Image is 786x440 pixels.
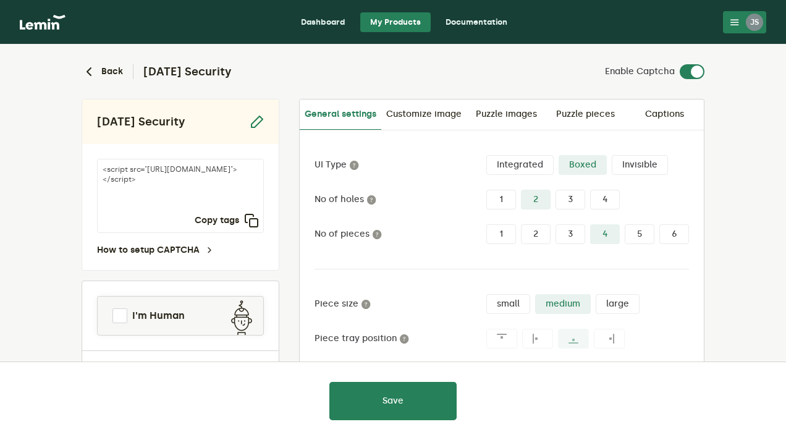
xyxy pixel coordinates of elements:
[97,114,185,129] h2: [DATE] Security
[486,155,554,175] label: Integrated
[82,64,123,79] button: Back
[590,190,620,209] label: 4
[625,224,654,244] label: 5
[291,12,355,32] a: Dashboard
[360,12,431,32] a: My Products
[590,224,620,244] label: 4
[315,334,486,344] label: Piece tray position
[559,155,607,175] label: Boxed
[556,224,585,244] label: 3
[329,382,457,420] button: Save
[300,99,381,130] a: General settings
[381,99,467,129] a: Customize image
[315,195,486,205] label: No of holes
[535,294,591,314] label: medium
[605,67,675,77] label: Enable Captcha
[486,190,516,209] label: 1
[486,294,530,314] label: small
[97,245,214,255] a: How to setup CAPTCHA
[521,224,551,244] label: 2
[486,224,516,244] label: 1
[612,155,668,175] label: Invisible
[596,294,640,314] label: large
[746,14,763,31] div: JS
[625,99,704,129] a: Captions
[132,308,185,323] span: I'm Human
[195,213,259,228] button: Copy tags
[521,190,551,209] label: 2
[546,99,625,129] a: Puzzle pieces
[467,99,546,129] a: Puzzle images
[315,299,486,309] label: Piece size
[20,15,65,30] img: logo
[723,11,766,33] button: JS
[556,190,585,209] label: 3
[659,224,689,244] label: 6
[436,12,517,32] a: Documentation
[315,229,486,239] label: No of pieces
[315,160,486,170] label: UI Type
[133,64,232,79] h2: [DATE] Security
